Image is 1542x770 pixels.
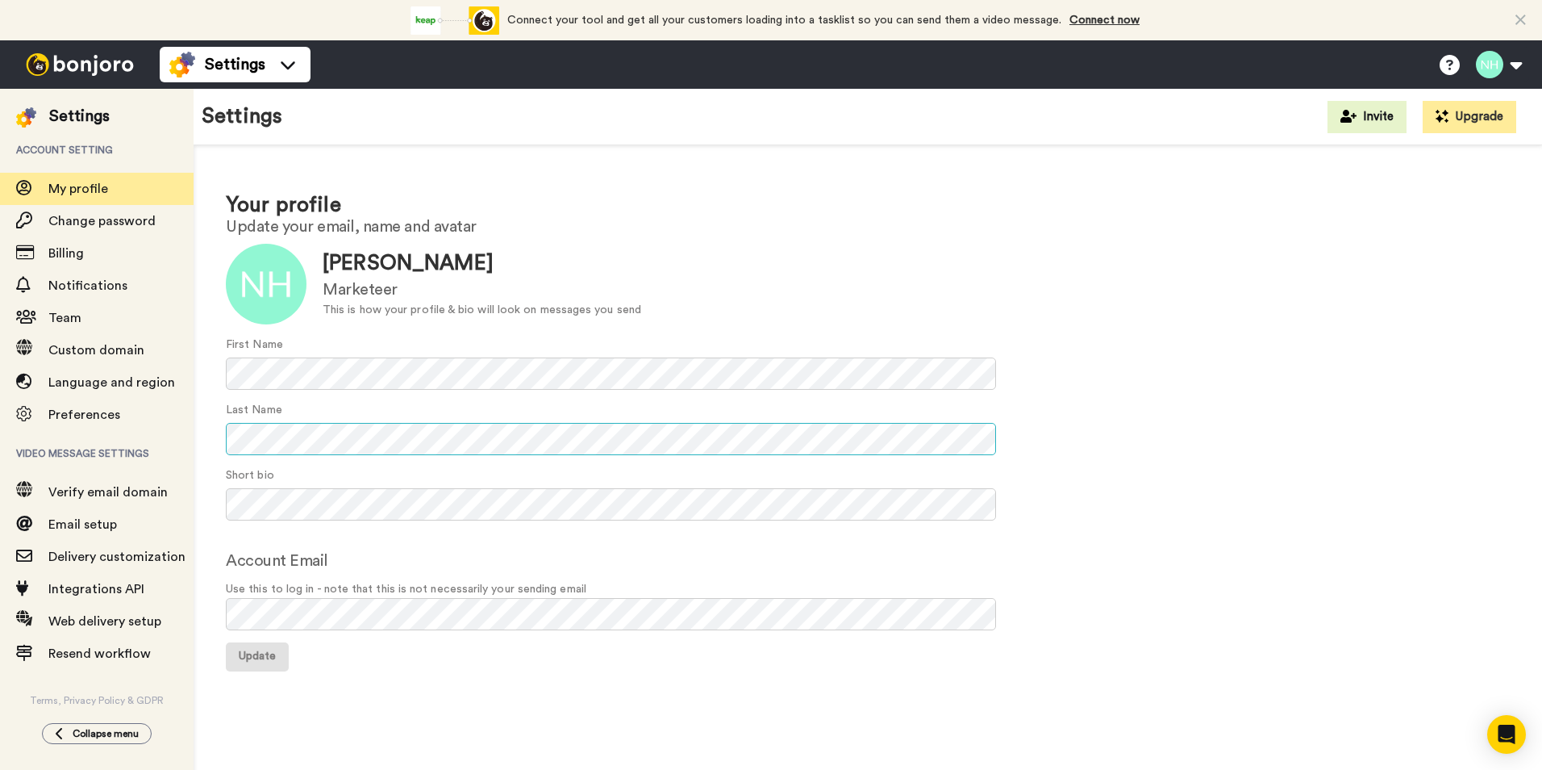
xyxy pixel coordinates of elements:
div: [PERSON_NAME] [323,249,641,278]
span: Web delivery setup [48,615,161,628]
button: Update [226,642,289,672]
span: Verify email domain [48,486,168,499]
label: Short bio [226,467,274,484]
span: Billing [48,247,84,260]
span: Team [48,312,81,324]
button: Collapse menu [42,723,152,744]
span: Collapse menu [73,727,139,740]
span: Delivery customization [48,550,185,563]
div: Settings [49,105,110,128]
h2: Update your email, name and avatar [226,218,1510,236]
span: Change password [48,215,156,228]
span: Preferences [48,408,120,421]
div: This is how your profile & bio will look on messages you send [323,302,641,319]
span: My profile [48,182,108,195]
label: Account Email [226,549,328,573]
img: settings-colored.svg [16,107,36,128]
span: Language and region [48,376,175,389]
label: First Name [226,337,283,354]
span: Use this to log in - note that this is not necessarily your sending email [226,581,1510,598]
span: Resend workflow [48,647,151,660]
img: bj-logo-header-white.svg [19,53,140,76]
img: settings-colored.svg [169,52,195,77]
span: Update [239,651,276,662]
div: animation [411,6,499,35]
span: Email setup [48,518,117,531]
span: Connect your tool and get all your customers loading into a tasklist so you can send them a video... [507,15,1061,26]
span: Integrations API [48,583,144,596]
h1: Settings [202,105,282,128]
span: Settings [205,53,265,76]
button: Upgrade [1423,101,1516,133]
div: Marketeer [323,278,641,302]
button: Invite [1327,101,1407,133]
div: Open Intercom Messenger [1487,715,1526,754]
span: Custom domain [48,344,144,357]
span: Notifications [48,279,127,292]
h1: Your profile [226,194,1510,217]
a: Connect now [1069,15,1140,26]
label: Last Name [226,402,282,419]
